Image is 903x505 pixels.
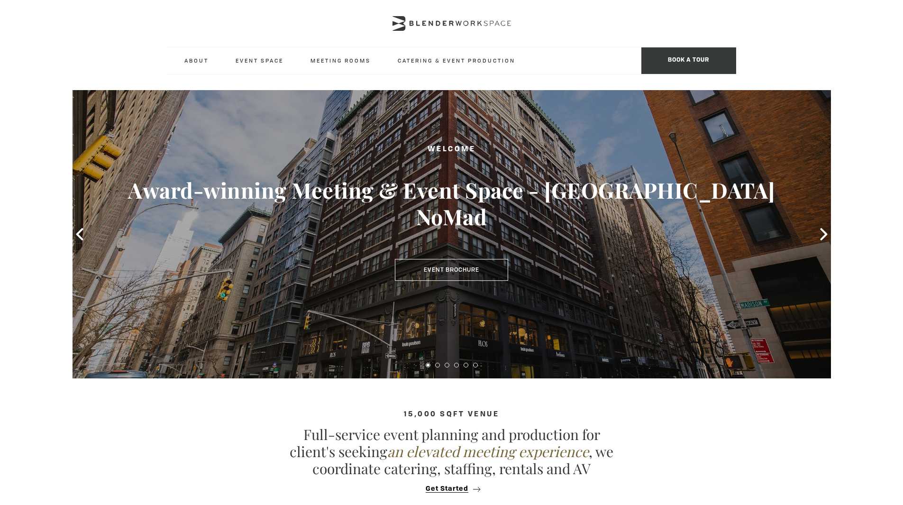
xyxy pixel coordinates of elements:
[423,485,480,493] button: Get Started
[228,47,291,73] a: Event Space
[110,144,793,156] h2: Welcome
[395,259,508,281] a: Event Brochure
[167,411,736,419] h4: 15,000 sqft venue
[303,47,378,73] a: Meeting Rooms
[177,47,216,73] a: About
[110,177,793,230] h3: Award-winning Meeting & Event Space - [GEOGRAPHIC_DATA] NoMad
[387,442,589,461] em: an elevated meeting experience
[426,486,468,493] span: Get Started
[286,426,618,477] p: Full-service event planning and production for client's seeking , we coordinate catering, staffin...
[641,47,736,74] span: Book a tour
[390,47,523,73] a: Catering & Event Production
